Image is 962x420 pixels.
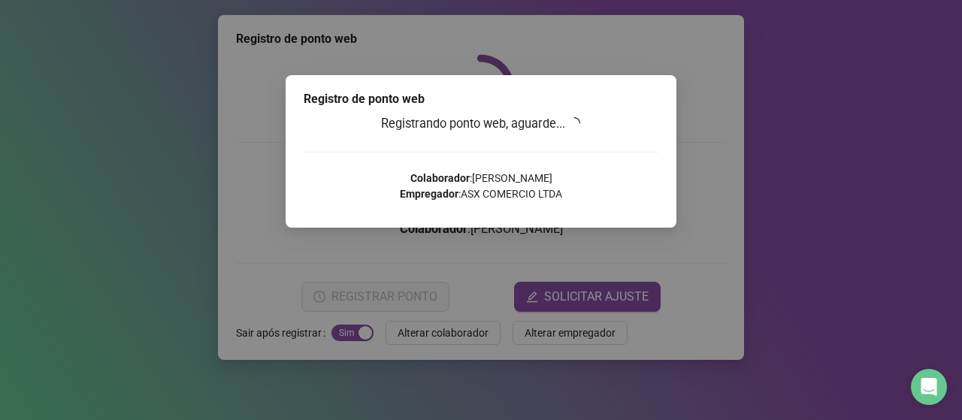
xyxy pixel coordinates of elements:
[400,188,458,200] strong: Empregador
[568,116,582,130] span: loading
[911,369,947,405] div: Open Intercom Messenger
[304,114,658,134] h3: Registrando ponto web, aguarde...
[304,90,658,108] div: Registro de ponto web
[410,172,470,184] strong: Colaborador
[304,171,658,202] p: : [PERSON_NAME] : ASX COMERCIO LTDA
